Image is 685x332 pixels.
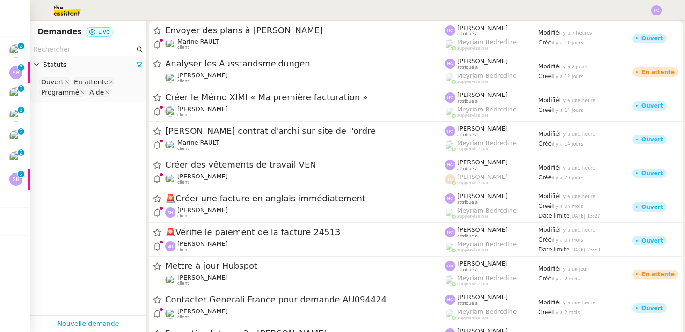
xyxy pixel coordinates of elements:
span: il y a 14 jours [552,141,583,147]
app-user-label: attribué à [445,58,539,70]
span: Créé [539,140,552,147]
app-user-label: attribué à [445,226,539,238]
img: svg [9,173,22,186]
img: users%2FaellJyylmXSg4jqeVbanehhyYJm1%2Favatar%2Fprofile-pic%20(4).png [445,39,455,50]
img: users%2Fa6PbEmLwvGXylUqKytRPpDpAx153%2Favatar%2Ffanny.png [165,73,175,83]
span: attribué à [457,31,478,37]
app-user-label: suppervisé par [445,274,539,287]
span: [PERSON_NAME] [177,308,228,315]
p: 2 [19,128,23,137]
p: 2 [19,149,23,158]
span: Modifié [539,63,559,70]
span: client [177,180,189,185]
span: il y a 2 jours [559,64,588,69]
span: attribué à [457,99,478,104]
span: Analyser les Ausstandsmeldungen [165,59,445,68]
span: suppervisé par [457,281,488,287]
app-user-label: attribué à [445,192,539,205]
span: il y a 11 jours [552,40,583,45]
span: Envoyer des plans à [PERSON_NAME] [165,26,445,35]
span: suppervisé par [457,46,488,51]
span: 🚨 [165,193,175,203]
app-user-detailed-label: client [165,72,445,84]
span: il y a un mois [552,237,583,243]
span: Créé [539,73,552,80]
app-user-label: suppervisé par [445,72,539,84]
span: il y a 7 heures [559,30,592,36]
span: [PERSON_NAME] [457,192,508,199]
div: Ouvert [641,137,663,142]
span: il y a 2 mois [552,276,580,281]
div: Ouvert [641,204,663,210]
img: users%2Fa6PbEmLwvGXylUqKytRPpDpAx153%2Favatar%2Ffanny.png [9,109,22,122]
span: Modifié [539,97,559,103]
span: [PERSON_NAME] [177,72,228,79]
span: suppervisé par [457,180,488,185]
span: attribué à [457,166,478,171]
span: Marine RAULT [177,38,219,45]
span: Créé [539,107,552,113]
img: users%2Fa6PbEmLwvGXylUqKytRPpDpAx153%2Favatar%2Ffanny.png [165,309,175,319]
span: Créer une facture en anglais immédiatement [165,194,445,203]
span: il y a une heure [559,194,596,199]
span: il y a 2 mois [552,310,580,315]
img: users%2Fvjxz7HYmGaNTSE4yF5W2mFwJXra2%2Favatar%2Ff3aef901-807b-4123-bf55-4aed7c5d6af5 [165,174,175,184]
span: [PERSON_NAME] [177,105,228,112]
span: [PERSON_NAME] [177,173,228,180]
img: svg [445,126,455,136]
app-user-detailed-label: client [165,308,445,320]
span: Date limite [539,213,569,219]
nz-page-header-title: Demandes [37,25,82,38]
p: 3 [19,64,23,73]
img: users%2Fo4K84Ijfr6OOM0fa5Hz4riIOf4g2%2Favatar%2FChatGPT%20Image%201%20aou%CC%82t%202025%2C%2010_2... [9,130,22,143]
img: svg [445,174,455,184]
div: Ouvert [641,305,663,311]
span: [PERSON_NAME] [457,226,508,233]
img: users%2Fo4K84Ijfr6OOM0fa5Hz4riIOf4g2%2Favatar%2FChatGPT%20Image%201%20aou%CC%82t%202025%2C%2010_2... [165,39,175,49]
span: [PERSON_NAME] [457,260,508,267]
img: users%2FaellJyylmXSg4jqeVbanehhyYJm1%2Favatar%2Fprofile-pic%20(4).png [445,73,455,83]
img: svg [445,160,455,170]
app-user-label: suppervisé par [445,173,539,185]
img: svg [165,241,175,251]
span: Créé [539,174,552,181]
img: users%2FaellJyylmXSg4jqeVbanehhyYJm1%2Favatar%2Fprofile-pic%20(4).png [445,242,455,252]
img: svg [445,59,455,69]
span: Meyriam Bedredine [457,241,517,248]
nz-badge-sup: 2 [18,128,24,135]
p: 2 [19,171,23,179]
span: Modifié [539,299,559,306]
img: users%2Fo4K84Ijfr6OOM0fa5Hz4riIOf4g2%2Favatar%2FChatGPT%20Image%201%20aou%CC%82t%202025%2C%2010_2... [165,140,175,150]
span: suppervisé par [457,113,488,118]
span: attribué à [457,234,478,239]
app-user-label: suppervisé par [445,106,539,118]
div: En attente [641,272,675,277]
span: [PERSON_NAME] [177,240,228,247]
span: Meyriam Bedredine [457,274,517,281]
span: [PERSON_NAME] [457,125,508,132]
span: Mettre à jour Hubspot [165,262,445,270]
app-user-label: attribué à [445,24,539,37]
img: svg [445,227,455,237]
span: il y a 14 jours [552,108,583,113]
app-user-detailed-label: client [165,274,445,286]
span: [PERSON_NAME] [457,58,508,65]
span: Meyriam Bedredine [457,140,517,147]
span: client [177,281,189,286]
span: il y a une heure [559,165,596,170]
img: users%2FIoBAolhPL9cNaVKpLOfSBrcGcwi2%2Favatar%2F50a6465f-3fe2-4509-b080-1d8d3f65d641 [9,87,22,100]
span: client [177,247,189,252]
img: users%2FaellJyylmXSg4jqeVbanehhyYJm1%2Favatar%2Fprofile-pic%20(4).png [445,309,455,319]
img: users%2FaellJyylmXSg4jqeVbanehhyYJm1%2Favatar%2Fprofile-pic%20(4).png [445,208,455,218]
img: users%2FaellJyylmXSg4jqeVbanehhyYJm1%2Favatar%2Fprofile-pic%20(4).png [445,275,455,286]
div: Statuts [30,56,146,74]
span: suppervisé par [457,315,488,320]
span: Modifié [539,227,559,233]
app-user-detailed-label: client [165,207,445,219]
span: Marine RAULT [177,139,219,146]
span: suppervisé par [457,214,488,219]
span: client [177,315,189,320]
span: [PERSON_NAME] [457,294,508,301]
span: client [177,79,189,84]
app-user-label: suppervisé par [445,241,539,253]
